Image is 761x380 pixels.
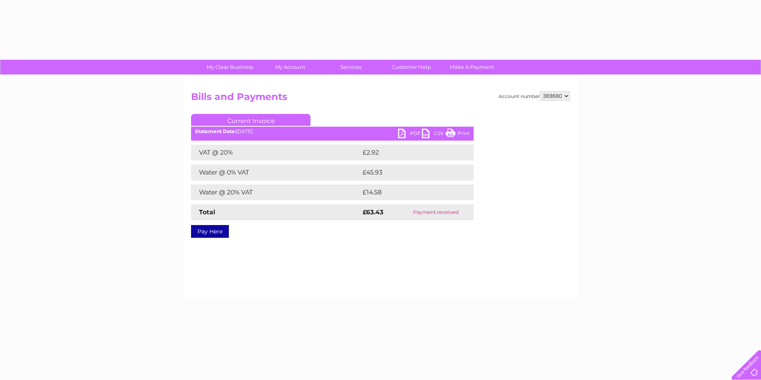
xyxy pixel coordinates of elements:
[398,129,422,140] a: PDF
[258,60,323,74] a: My Account
[195,128,236,134] b: Statement Date:
[191,184,361,200] td: Water @ 20% VAT
[446,129,470,140] a: Print
[361,165,457,180] td: £45.93
[422,129,446,140] a: CSV
[199,208,215,216] strong: Total
[191,129,474,134] div: [DATE]
[318,60,384,74] a: Services
[191,145,361,161] td: VAT @ 20%
[191,91,570,106] h2: Bills and Payments
[191,165,361,180] td: Water @ 0% VAT
[439,60,505,74] a: Make A Payment
[363,208,383,216] strong: £63.43
[379,60,444,74] a: Customer Help
[361,184,457,200] td: £14.58
[398,204,474,220] td: Payment received
[499,91,570,101] div: Account number
[191,114,310,126] a: Current Invoice
[361,145,455,161] td: £2.92
[197,60,263,74] a: My Clear Business
[191,225,229,238] a: Pay Here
